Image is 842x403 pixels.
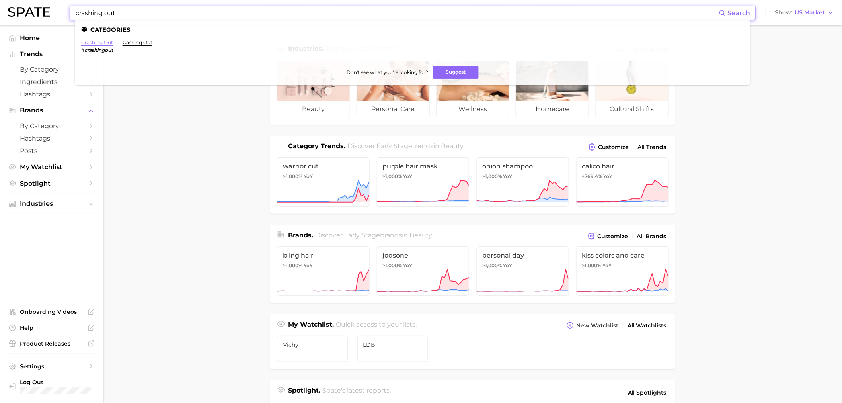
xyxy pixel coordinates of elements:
[636,142,669,153] a: All Trends
[433,66,479,79] button: Suggest
[628,388,667,397] span: All Spotlights
[363,342,422,348] span: LDB
[476,157,569,207] a: onion shampoo>1,000% YoY
[6,104,97,116] button: Brands
[587,141,631,153] button: Customize
[123,39,152,45] a: cashing out
[6,63,97,76] a: by Category
[6,322,97,334] a: Help
[403,262,413,269] span: YoY
[20,200,84,207] span: Industries
[277,246,370,296] a: bling hair>1,000% YoY
[503,173,512,180] span: YoY
[288,386,320,399] h1: Spotlight.
[283,342,342,348] span: Vichy
[304,173,313,180] span: YoY
[565,320,620,331] button: New Watchlist
[288,142,345,150] span: Category Trends .
[482,162,563,170] span: onion shampoo
[795,10,825,15] span: US Market
[503,262,512,269] span: YoY
[277,157,370,207] a: warrior cut>1,000% YoY
[304,262,313,269] span: YoY
[357,61,430,117] a: personal care
[283,162,364,170] span: warrior cut
[582,262,602,268] span: >1,000%
[437,101,509,117] span: wellness
[20,363,84,370] span: Settings
[638,144,667,151] span: All Trends
[20,163,84,171] span: My Watchlist
[582,173,602,179] span: +769.4%
[20,180,84,187] span: Spotlight
[383,252,464,259] span: jodsone
[20,90,84,98] span: Hashtags
[576,157,669,207] a: calico hair+769.4% YoY
[6,120,97,132] a: by Category
[6,161,97,173] a: My Watchlist
[482,262,502,268] span: >1,000%
[288,320,334,331] h1: My Watchlist.
[441,142,464,150] span: beauty
[6,338,97,350] a: Product Releases
[277,101,350,117] span: beauty
[604,173,613,180] span: YoY
[20,34,84,42] span: Home
[773,8,836,18] button: ShowUS Market
[316,231,433,239] span: Discover Early Stage brands in .
[6,32,97,44] a: Home
[6,360,97,372] a: Settings
[582,252,663,259] span: kiss colors and care
[283,252,364,259] span: bling hair
[6,88,97,100] a: Hashtags
[576,322,618,329] span: New Watchlist
[377,157,470,207] a: purple hair mask>1,000% YoY
[357,101,429,117] span: personal care
[603,262,612,269] span: YoY
[775,10,793,15] span: Show
[482,173,502,179] span: >1,000%
[20,107,84,114] span: Brands
[6,306,97,318] a: Onboarding Videos
[81,39,113,45] a: crashing out
[728,9,750,17] span: Search
[383,173,402,179] span: >1,000%
[20,324,84,331] span: Help
[595,61,669,117] a: cultural shifts
[596,101,668,117] span: cultural shifts
[576,246,669,296] a: kiss colors and care>1,000% YoY
[283,262,302,268] span: >1,000%
[582,162,663,170] span: calico hair
[20,78,84,86] span: Ingredients
[586,231,630,242] button: Customize
[20,122,84,130] span: by Category
[626,386,669,399] a: All Spotlights
[283,173,302,179] span: >1,000%
[476,246,569,296] a: personal day>1,000% YoY
[20,66,84,73] span: by Category
[336,320,417,331] h2: Quick access to your lists.
[20,308,84,315] span: Onboarding Videos
[6,132,97,145] a: Hashtags
[20,379,103,386] span: Log Out
[277,336,348,362] a: Vichy
[482,252,563,259] span: personal day
[277,61,350,117] a: beauty
[20,51,84,58] span: Trends
[20,147,84,155] span: Posts
[403,173,413,180] span: YoY
[84,47,113,53] em: crashingout
[410,231,432,239] span: beauty
[8,7,50,17] img: SPATE
[6,145,97,157] a: Posts
[635,231,669,242] a: All Brands
[6,177,97,190] a: Spotlight
[626,320,669,331] a: All Watchlists
[81,47,84,53] span: #
[377,246,470,296] a: jodsone>1,000% YoY
[597,233,628,240] span: Customize
[357,336,428,362] a: LDB
[288,231,313,239] span: Brands .
[628,322,667,329] span: All Watchlists
[383,262,402,268] span: >1,000%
